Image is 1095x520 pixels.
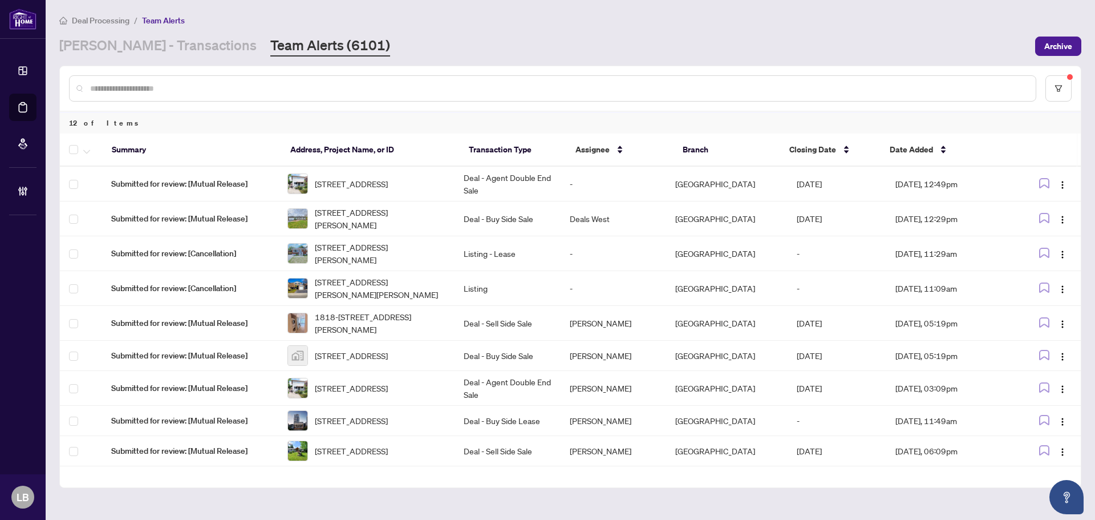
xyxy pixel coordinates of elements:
[1058,320,1067,329] img: Logo
[561,236,666,271] td: -
[111,212,269,225] span: Submitted for review: [Mutual Release]
[788,406,886,436] td: -
[455,306,560,341] td: Deal - Sell Side Sale
[9,9,36,30] img: logo
[315,311,445,336] span: 1818-[STREET_ADDRESS][PERSON_NAME]
[1058,417,1067,426] img: Logo
[1053,314,1072,332] button: Logo
[886,271,1013,306] td: [DATE], 11:09am
[455,236,560,271] td: Listing - Lease
[886,306,1013,341] td: [DATE], 05:19pm
[288,313,307,333] img: thumbnail-img
[142,15,185,26] span: Team Alerts
[270,36,390,57] a: Team Alerts (6101)
[315,206,445,231] span: [STREET_ADDRESS][PERSON_NAME]
[315,276,445,301] span: [STREET_ADDRESS][PERSON_NAME][PERSON_NAME]
[1058,215,1067,224] img: Logo
[281,134,460,167] th: Address, Project Name, or ID
[566,134,674,167] th: Assignee
[561,306,666,341] td: [PERSON_NAME]
[780,134,880,167] th: Closing Date
[788,167,886,201] td: [DATE]
[455,201,560,236] td: Deal - Buy Side Sale
[111,445,269,457] span: Submitted for review: [Mutual Release]
[666,306,788,341] td: [GEOGRAPHIC_DATA]
[788,271,886,306] td: -
[788,236,886,271] td: -
[1058,180,1067,190] img: Logo
[788,436,886,466] td: [DATE]
[674,134,781,167] th: Branch
[886,236,1013,271] td: [DATE], 11:29am
[666,167,788,201] td: [GEOGRAPHIC_DATA]
[1044,37,1072,55] span: Archive
[561,167,666,201] td: -
[789,143,836,156] span: Closing Date
[460,134,567,167] th: Transaction Type
[111,349,269,362] span: Submitted for review: [Mutual Release]
[315,178,388,190] span: [STREET_ADDRESS]
[315,445,388,457] span: [STREET_ADDRESS]
[886,341,1013,371] td: [DATE], 05:19pm
[1053,244,1072,263] button: Logo
[315,414,388,427] span: [STREET_ADDRESS]
[111,282,269,295] span: Submitted for review: [Cancellation]
[886,406,1013,436] td: [DATE], 11:49am
[315,241,445,266] span: [STREET_ADDRESS][PERSON_NAME]
[561,341,666,371] td: [PERSON_NAME]
[666,436,788,466] td: [GEOGRAPHIC_DATA]
[666,341,788,371] td: [GEOGRAPHIC_DATA]
[788,341,886,371] td: [DATE]
[561,406,666,436] td: [PERSON_NAME]
[1058,352,1067,361] img: Logo
[1058,250,1067,259] img: Logo
[1058,385,1067,394] img: Logo
[1053,379,1072,397] button: Logo
[288,346,307,365] img: thumbnail-img
[890,143,933,156] span: Date Added
[134,14,137,27] li: /
[288,174,307,194] img: thumbnail-img
[881,134,1009,167] th: Date Added
[288,441,307,461] img: thumbnail-img
[561,371,666,406] td: [PERSON_NAME]
[455,371,560,406] td: Deal - Agent Double End Sale
[886,201,1013,236] td: [DATE], 12:29pm
[111,382,269,394] span: Submitted for review: [Mutual Release]
[1053,346,1072,365] button: Logo
[315,349,388,362] span: [STREET_ADDRESS]
[1058,448,1067,457] img: Logo
[666,371,788,406] td: [GEOGRAPHIC_DATA]
[288,244,307,263] img: thumbnail-img
[1053,412,1072,430] button: Logo
[788,306,886,341] td: [DATE]
[111,247,269,260] span: Submitted for review: [Cancellation]
[1055,84,1062,92] span: filter
[455,341,560,371] td: Deal - Buy Side Sale
[666,236,788,271] td: [GEOGRAPHIC_DATA]
[60,112,1081,134] div: 12 of Items
[315,382,388,394] span: [STREET_ADDRESS]
[788,201,886,236] td: [DATE]
[666,406,788,436] td: [GEOGRAPHIC_DATA]
[561,271,666,306] td: -
[1053,442,1072,460] button: Logo
[1045,75,1072,102] button: filter
[455,167,560,201] td: Deal - Agent Double End Sale
[886,371,1013,406] td: [DATE], 03:09pm
[1035,37,1081,56] button: Archive
[788,371,886,406] td: [DATE]
[288,209,307,228] img: thumbnail-img
[72,15,129,26] span: Deal Processing
[111,414,269,427] span: Submitted for review: [Mutual Release]
[886,167,1013,201] td: [DATE], 12:49pm
[1053,209,1072,228] button: Logo
[1053,279,1072,297] button: Logo
[455,271,560,306] td: Listing
[666,271,788,306] td: [GEOGRAPHIC_DATA]
[288,378,307,398] img: thumbnail-img
[1058,285,1067,294] img: Logo
[666,201,788,236] td: [GEOGRAPHIC_DATA]
[17,489,29,505] span: LB
[288,279,307,298] img: thumbnail-img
